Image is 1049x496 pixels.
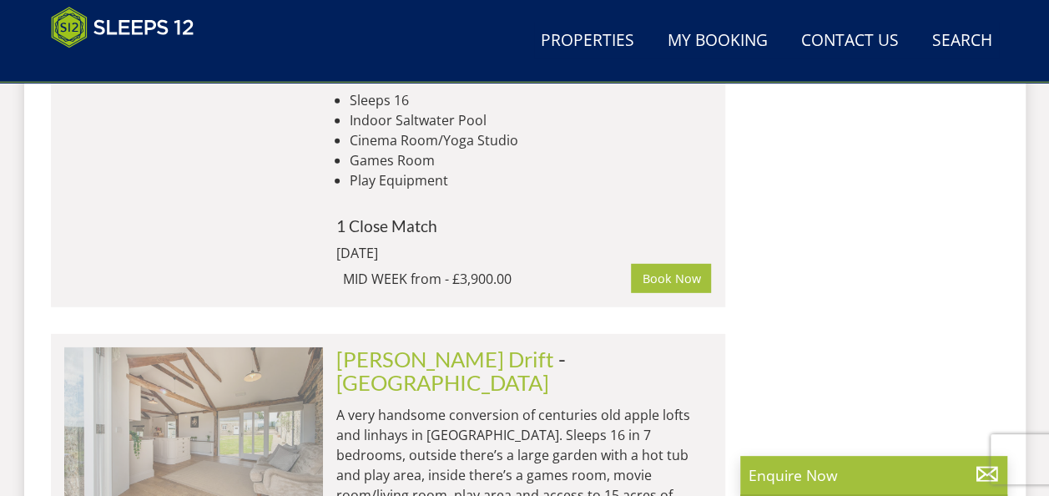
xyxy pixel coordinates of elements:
[51,7,194,48] img: Sleeps 12
[631,264,711,292] a: Book Now
[661,23,774,60] a: My Booking
[43,58,218,73] iframe: Customer reviews powered by Trustpilot
[350,90,712,110] li: Sleeps 16
[336,370,549,395] a: [GEOGRAPHIC_DATA]
[336,243,562,263] div: [DATE]
[749,464,999,486] p: Enquire Now
[350,110,712,130] li: Indoor Saltwater Pool
[925,23,999,60] a: Search
[336,347,554,372] a: [PERSON_NAME] Drift
[534,23,641,60] a: Properties
[336,217,712,235] h4: 1 Close Match
[350,170,712,190] li: Play Equipment
[794,23,905,60] a: Contact Us
[350,150,712,170] li: Games Room
[336,347,566,395] span: -
[350,130,712,150] li: Cinema Room/Yoga Studio
[343,269,632,289] div: MID WEEK from - £3,900.00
